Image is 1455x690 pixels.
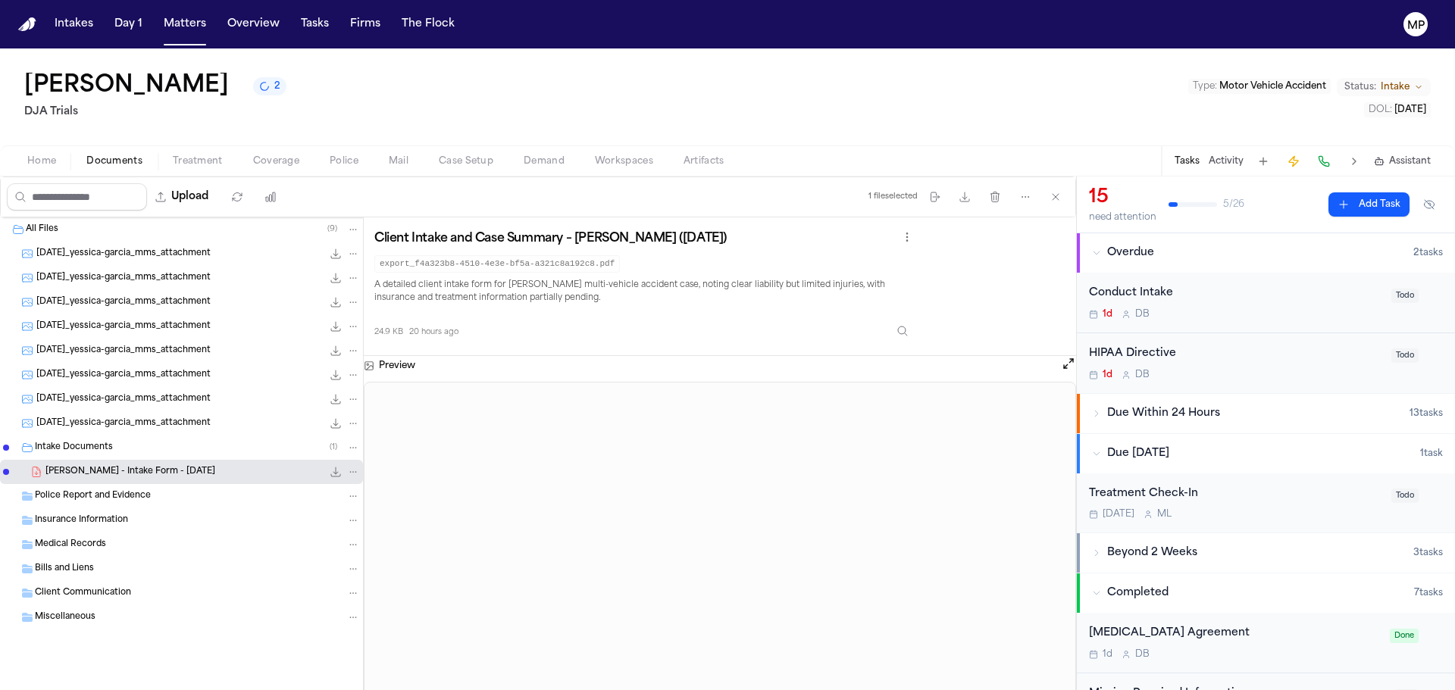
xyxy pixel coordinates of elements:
button: Matters [158,11,212,38]
span: D B [1135,369,1150,381]
button: Download 2025-08-19_yessica-garcia_mms_attachment [328,343,343,358]
h3: Client Intake and Case Summary – [PERSON_NAME] ([DATE]) [374,231,727,246]
h1: [PERSON_NAME] [24,73,229,100]
div: Open task: Retainer Agreement [1077,613,1455,673]
span: 2 task s [1413,247,1443,259]
div: need attention [1089,211,1156,223]
span: 20 hours ago [409,326,458,338]
span: Completed [1107,585,1169,601]
span: Demand [524,155,565,167]
span: 3 task s [1413,547,1443,559]
button: Download 2025-08-19_yessica-garcia_mms_attachment [328,416,343,431]
span: [DATE]_yessica-garcia_mms_attachment [36,393,211,406]
button: Intakes [48,11,99,38]
button: Overview [221,11,286,38]
span: 5 / 26 [1223,198,1244,211]
span: Done [1390,629,1419,643]
code: export_f4a323b8-4510-4e3e-bf5a-a321c8a192c8.pdf [374,255,620,273]
button: Open preview [1061,356,1076,376]
button: Add Task [1328,192,1410,217]
span: [DATE]_yessica-garcia_mms_attachment [36,345,211,357]
span: All Files [26,223,58,236]
span: Assistant [1389,155,1431,167]
span: D B [1135,648,1150,660]
button: Download 2025-08-19_yessica-garcia_mms_attachment [328,367,343,382]
span: Coverage [253,155,299,167]
button: Overdue2tasks [1077,233,1455,273]
button: Download 2025-08-19_yessica-garcia_mms_attachment [328,392,343,407]
span: 1 task [1420,448,1443,460]
div: Open task: HIPAA Directive [1077,333,1455,393]
span: Status: [1344,81,1376,93]
span: 2 [274,80,280,92]
span: Workspaces [595,155,653,167]
span: [DATE]_yessica-garcia_mms_attachment [36,296,211,309]
span: [DATE]_yessica-garcia_mms_attachment [36,369,211,382]
span: Treatment [173,155,223,167]
span: [DATE]_yessica-garcia_mms_attachment [36,248,211,261]
span: Insurance Information [35,514,128,527]
button: Day 1 [108,11,149,38]
span: Case Setup [439,155,493,167]
text: MP [1407,20,1425,31]
h3: Preview [379,360,415,372]
span: 1d [1103,308,1112,320]
div: 1 file selected [868,192,918,201]
span: Overdue [1107,245,1154,261]
span: Intake [1381,81,1410,93]
span: [PERSON_NAME] - Intake Form - [DATE] [45,466,215,479]
span: Intake Documents [35,442,113,454]
button: Download Y. Garcia - Intake Form - 8.18.25 [328,464,343,479]
button: Create Immediate Task [1283,151,1304,172]
span: Todo [1391,289,1419,303]
div: Treatment Check-In [1089,485,1382,503]
button: Inspect [889,317,916,345]
span: M L [1157,508,1172,520]
span: D B [1135,308,1150,320]
div: Open task: Conduct Intake [1077,273,1455,333]
p: A detailed client intake form for [PERSON_NAME] multi-vehicle accident case, noting clear liabili... [374,279,916,306]
span: 13 task s [1410,407,1443,420]
input: Search files [7,183,147,211]
span: Documents [86,155,142,167]
span: Miscellaneous [35,611,95,624]
span: Due Within 24 Hours [1107,406,1220,421]
span: Due [DATE] [1107,446,1169,461]
span: 24.9 KB [374,326,403,338]
span: Police Report and Evidence [35,490,151,503]
button: The Flock [396,11,461,38]
button: Activity [1209,155,1244,167]
span: [DATE] [1103,508,1134,520]
span: [DATE] [1394,105,1426,114]
a: Home [18,17,36,32]
button: Completed7tasks [1077,573,1455,613]
button: Tasks [295,11,335,38]
button: Due [DATE]1task [1077,434,1455,473]
button: Tasks [1175,155,1200,167]
span: 1d [1103,648,1112,660]
button: Edit Type: Motor Vehicle Accident [1188,79,1331,94]
span: Motor Vehicle Accident [1219,82,1326,91]
button: Change status from Intake [1337,78,1431,96]
button: Make a Call [1313,151,1335,172]
span: [DATE]_yessica-garcia_mms_attachment [36,417,211,430]
div: Open task: Treatment Check-In [1077,473,1455,533]
button: Edit DOL: 2025-08-03 [1364,102,1431,117]
button: Hide completed tasks (⌘⇧H) [1416,192,1443,217]
span: Todo [1391,489,1419,503]
span: Type : [1193,82,1217,91]
button: Download 2025-08-19_yessica-garcia_mms_attachment [328,270,343,286]
span: Todo [1391,348,1419,363]
span: ( 1 ) [330,443,337,451]
span: [DATE]_yessica-garcia_mms_attachment [36,320,211,333]
button: Due Within 24 Hours13tasks [1077,394,1455,433]
span: Mail [389,155,408,167]
span: [DATE]_yessica-garcia_mms_attachment [36,272,211,285]
h2: DJA Trials [24,103,286,121]
button: Download 2025-08-19_yessica-garcia_mms_attachment [328,246,343,261]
